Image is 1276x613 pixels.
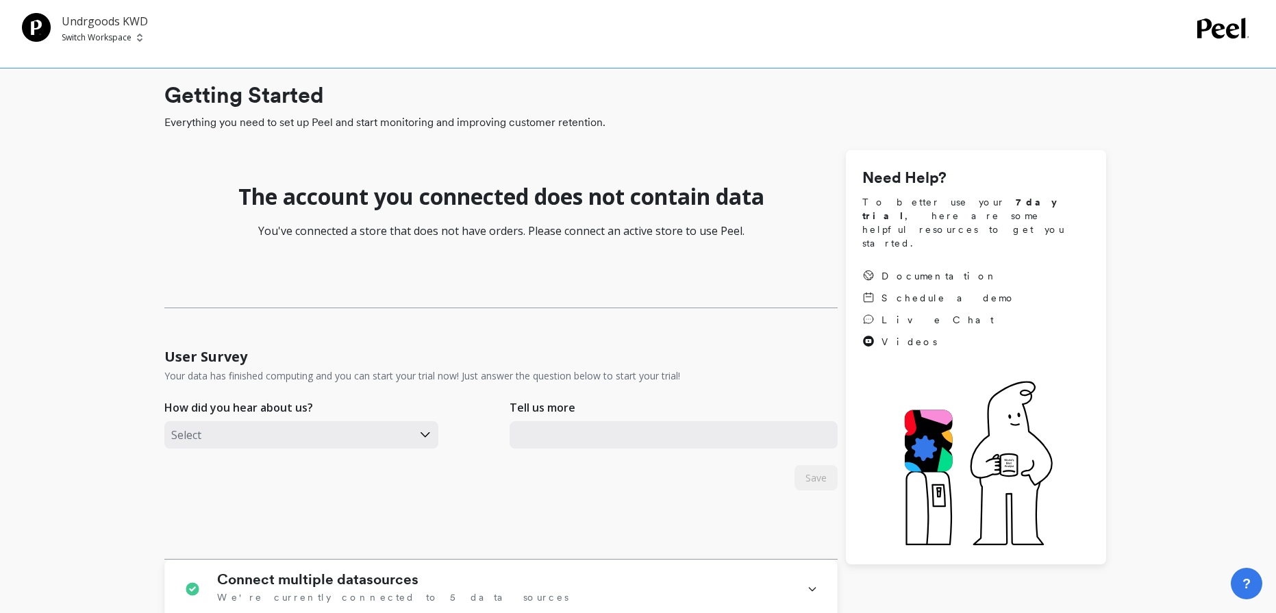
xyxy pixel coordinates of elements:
span: ? [1242,574,1251,593]
p: Undrgoods KWD [62,13,148,29]
p: Tell us more [510,399,575,416]
span: Videos [881,335,937,349]
img: Team Profile [22,13,51,42]
h1: The account you connected does not contain data [238,183,764,210]
span: We're currently connected to 5 data sources [217,590,568,604]
a: Documentation [862,269,1016,283]
h1: User Survey [164,347,247,366]
img: picker [137,32,142,43]
span: Live Chat [881,313,994,327]
p: Switch Workspace [62,32,132,43]
span: Documentation [881,269,998,283]
span: To better use your , here are some helpful resources to get you started. [862,195,1090,250]
span: Schedule a demo [881,291,1016,305]
span: Everything you need to set up Peel and start monitoring and improving customer retention. [164,114,1106,131]
p: How did you hear about us? [164,399,313,416]
h1: Connect multiple datasources [217,571,418,588]
p: You've connected a store that does not have orders. Please connect an active store to use Peel. [164,223,838,239]
a: Schedule a demo [862,291,1016,305]
strong: 7 day trial [862,197,1068,221]
p: Your data has finished computing and you can start your trial now! Just answer the question below... [164,369,680,383]
button: ? [1231,568,1262,599]
a: Videos [862,335,1016,349]
h1: Need Help? [862,166,1090,190]
h1: Getting Started [164,79,1106,112]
